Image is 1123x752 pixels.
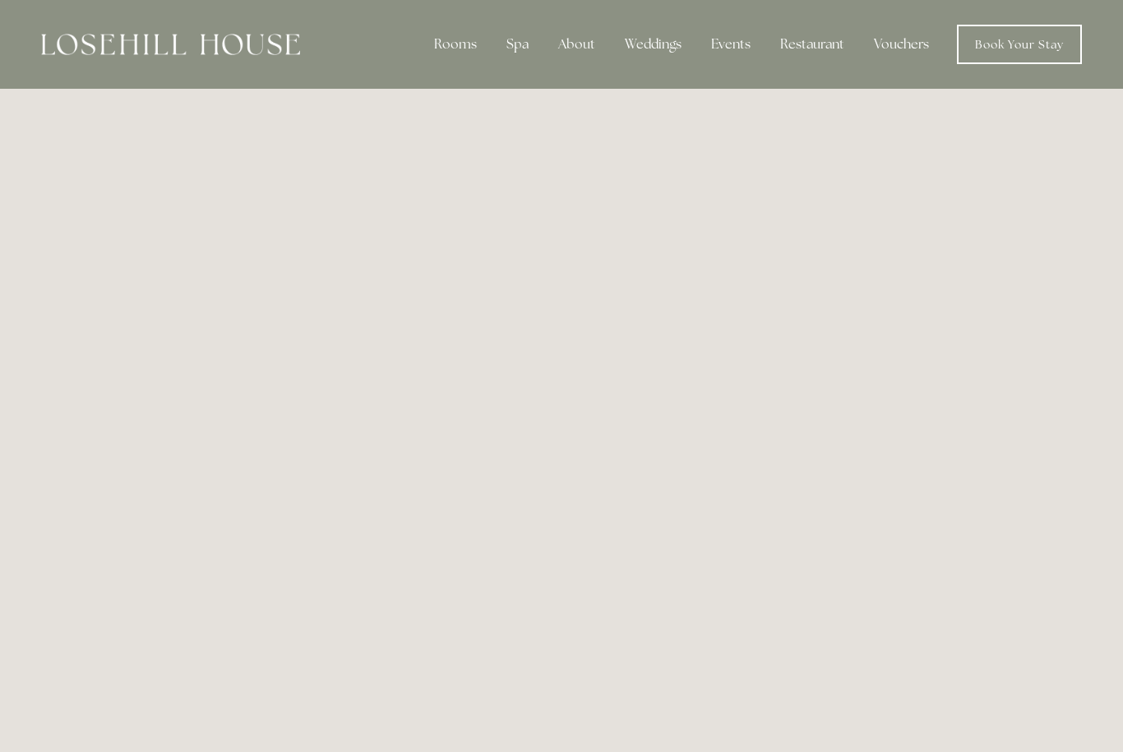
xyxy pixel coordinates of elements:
a: Vouchers [861,28,942,61]
img: Losehill House [41,34,300,55]
div: Spa [493,28,542,61]
a: Book Your Stay [957,25,1082,64]
div: Weddings [612,28,695,61]
div: Rooms [421,28,490,61]
div: Events [698,28,764,61]
div: About [545,28,608,61]
div: Restaurant [767,28,857,61]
